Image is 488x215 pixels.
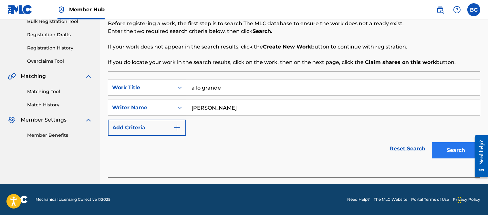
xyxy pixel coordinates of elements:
img: expand [85,72,92,80]
img: Top Rightsholder [57,6,65,14]
img: Matching [8,72,16,80]
p: Before registering a work, the first step is to search The MLC database to ensure the work does n... [108,20,480,27]
img: 9d2ae6d4665cec9f34b9.svg [173,124,181,132]
div: Work Title [112,84,170,91]
div: Arrastrar [458,190,462,210]
a: Public Search [434,3,447,16]
span: Member Hub [69,6,105,13]
img: logo [8,196,28,203]
p: Enter the two required search criteria below, then click [108,27,480,35]
a: Portal Terms of Use [411,197,449,202]
p: If you do locate your work in the search results, click on the work, then on the next page, click... [108,59,480,66]
strong: Create New Work [263,44,311,50]
div: User Menu [467,3,480,16]
img: Member Settings [8,116,16,124]
a: Privacy Policy [453,197,480,202]
form: Search Form [108,80,480,162]
button: Search [432,142,480,158]
div: Widget de chat [456,184,488,215]
p: If your work does not appear in the search results, click the button to continue with registration. [108,43,480,51]
div: Help [451,3,463,16]
button: Add Criteria [108,120,186,136]
img: help [453,6,461,14]
a: Overclaims Tool [27,58,92,65]
span: Matching [21,72,46,80]
a: Registration History [27,45,92,51]
iframe: Resource Center [470,130,488,182]
strong: Claim shares on this work [365,59,436,65]
a: Match History [27,102,92,108]
a: Bulk Registration Tool [27,18,92,25]
span: Mechanical Licensing Collective © 2025 [36,197,110,202]
a: Member Benefits [27,132,92,139]
a: The MLC Website [374,197,407,202]
img: MLC Logo [8,5,33,14]
a: Registration Drafts [27,31,92,38]
div: Writer Name [112,104,170,112]
img: search [436,6,444,14]
span: Member Settings [21,116,67,124]
img: expand [85,116,92,124]
a: Matching Tool [27,88,92,95]
a: Reset Search [387,142,429,156]
iframe: Chat Widget [456,184,488,215]
a: Need Help? [347,197,370,202]
strong: Search. [253,28,272,34]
